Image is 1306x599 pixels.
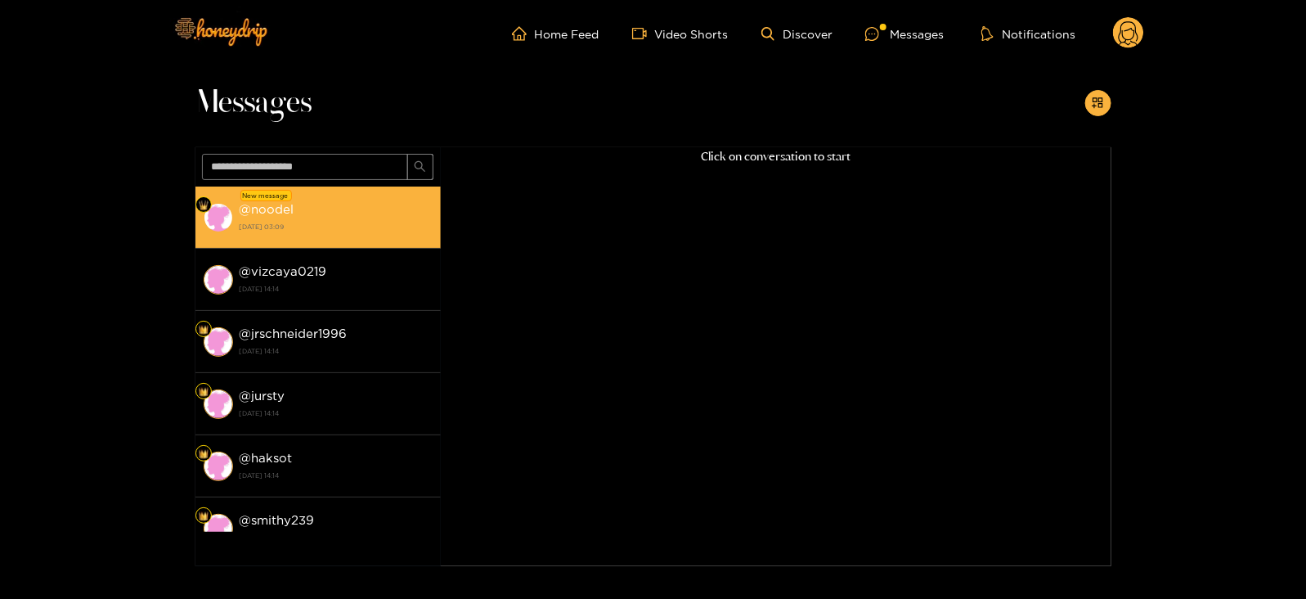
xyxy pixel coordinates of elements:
[240,451,293,465] strong: @ haksot
[632,26,729,41] a: Video Shorts
[240,344,433,358] strong: [DATE] 14:14
[441,147,1111,166] p: Click on conversation to start
[976,25,1080,42] button: Notifications
[240,202,294,216] strong: @ noodel
[199,449,209,459] img: Fan Level
[632,26,655,41] span: video-camera
[240,327,348,340] strong: @ jrschneider1996
[199,387,209,397] img: Fan Level
[240,389,285,403] strong: @ jursty
[195,83,312,123] span: Messages
[204,390,233,419] img: conversation
[414,160,426,174] span: search
[1092,97,1104,110] span: appstore-add
[512,26,599,41] a: Home Feed
[512,26,535,41] span: home
[407,154,433,180] button: search
[240,468,433,483] strong: [DATE] 14:14
[199,511,209,521] img: Fan Level
[761,27,833,41] a: Discover
[204,265,233,295] img: conversation
[199,325,209,335] img: Fan Level
[240,281,433,296] strong: [DATE] 14:14
[240,264,327,278] strong: @ vizcaya0219
[199,200,209,210] img: Fan Level
[204,514,233,543] img: conversation
[240,530,433,545] strong: [DATE] 14:14
[240,406,433,421] strong: [DATE] 14:14
[240,190,292,201] div: New message
[865,25,944,43] div: Messages
[204,203,233,232] img: conversation
[240,513,315,527] strong: @ smithy239
[204,452,233,481] img: conversation
[240,219,433,234] strong: [DATE] 03:09
[204,327,233,357] img: conversation
[1085,90,1111,116] button: appstore-add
